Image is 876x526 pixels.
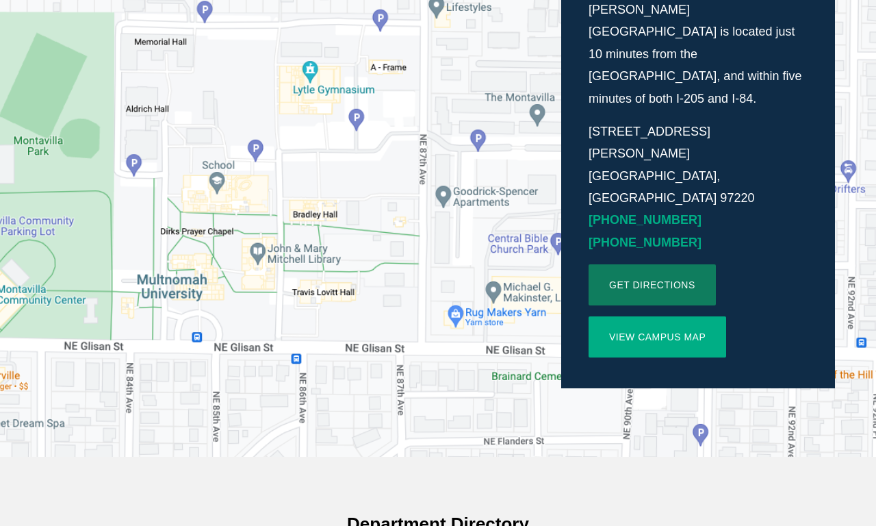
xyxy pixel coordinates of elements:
[589,121,808,253] p: [STREET_ADDRESS][PERSON_NAME] [GEOGRAPHIC_DATA], [GEOGRAPHIC_DATA] 97220
[589,213,701,227] a: [PHONE_NUMBER]
[589,264,716,305] a: Get directions
[589,316,726,358] a: View Campus Map
[589,236,701,249] a: [PHONE_NUMBER]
